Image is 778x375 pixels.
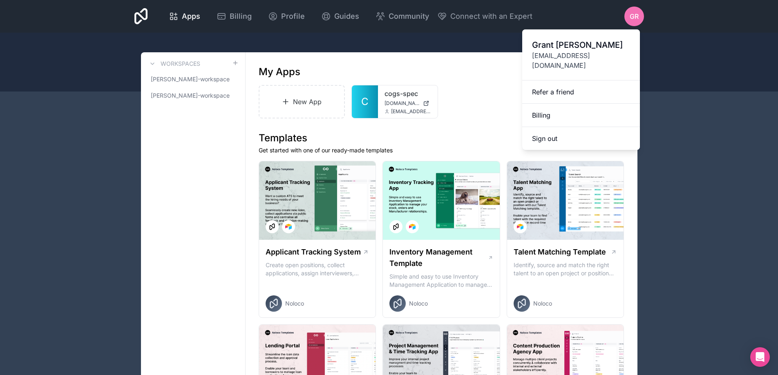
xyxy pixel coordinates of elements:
[266,261,369,277] p: Create open positions, collect applications, assign interviewers, centralise candidate feedback a...
[517,223,523,230] img: Airtable Logo
[437,11,532,22] button: Connect with an Expert
[148,59,200,69] a: Workspaces
[389,246,487,269] h1: Inventory Management Template
[148,72,239,87] a: [PERSON_NAME]-workspace
[361,95,369,108] span: C
[522,80,640,104] a: Refer a friend
[450,11,532,22] span: Connect with an Expert
[259,65,300,78] h1: My Apps
[352,85,378,118] a: C
[532,51,630,70] span: [EMAIL_ADDRESS][DOMAIN_NAME]
[182,11,200,22] span: Apps
[533,299,552,308] span: Noloco
[151,75,230,83] span: [PERSON_NAME]-workspace
[162,7,207,25] a: Apps
[230,11,252,22] span: Billing
[259,132,624,145] h1: Templates
[369,7,436,25] a: Community
[385,100,431,107] a: [DOMAIN_NAME]
[409,223,416,230] img: Airtable Logo
[750,347,770,367] div: Open Intercom Messenger
[285,299,304,308] span: Noloco
[151,92,230,100] span: [PERSON_NAME]-workspace
[148,88,239,103] a: [PERSON_NAME]-workspace
[385,89,431,98] a: cogs-spec
[259,85,345,118] a: New App
[262,7,311,25] a: Profile
[385,100,420,107] span: [DOMAIN_NAME]
[389,11,429,22] span: Community
[522,127,640,150] button: Sign out
[161,60,200,68] h3: Workspaces
[281,11,305,22] span: Profile
[210,7,258,25] a: Billing
[532,39,630,51] span: Grant [PERSON_NAME]
[266,246,361,258] h1: Applicant Tracking System
[514,246,606,258] h1: Talent Matching Template
[522,104,640,127] a: Billing
[409,299,428,308] span: Noloco
[514,261,617,277] p: Identify, source and match the right talent to an open project or position with our Talent Matchi...
[630,11,639,21] span: GR
[259,146,624,154] p: Get started with one of our ready-made templates
[334,11,359,22] span: Guides
[315,7,366,25] a: Guides
[391,108,431,115] span: [EMAIL_ADDRESS][DOMAIN_NAME]
[285,223,292,230] img: Airtable Logo
[389,272,493,289] p: Simple and easy to use Inventory Management Application to manage your stock, orders and Manufact...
